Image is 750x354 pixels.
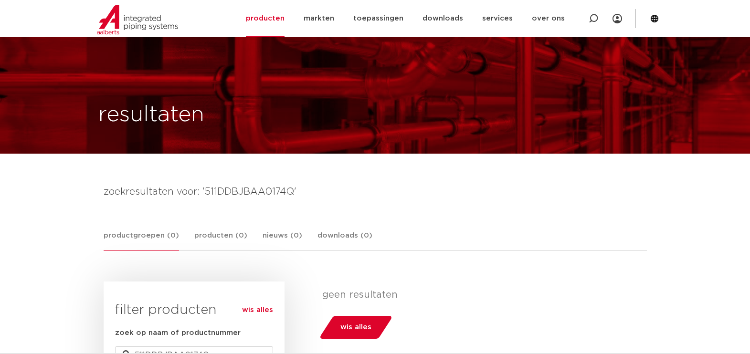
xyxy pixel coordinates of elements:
a: producten (0) [194,230,247,250]
h3: filter producten [115,301,273,320]
p: geen resultaten [322,289,640,301]
h4: zoekresultaten voor: '511DDBJBAA0174Q' [104,184,647,199]
a: wis alles [242,304,273,316]
a: nieuws (0) [263,230,302,250]
h1: resultaten [98,100,204,130]
a: downloads (0) [317,230,372,250]
a: productgroepen (0) [104,230,179,251]
label: zoek op naam of productnummer [115,327,241,339]
span: wis alles [340,320,371,335]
